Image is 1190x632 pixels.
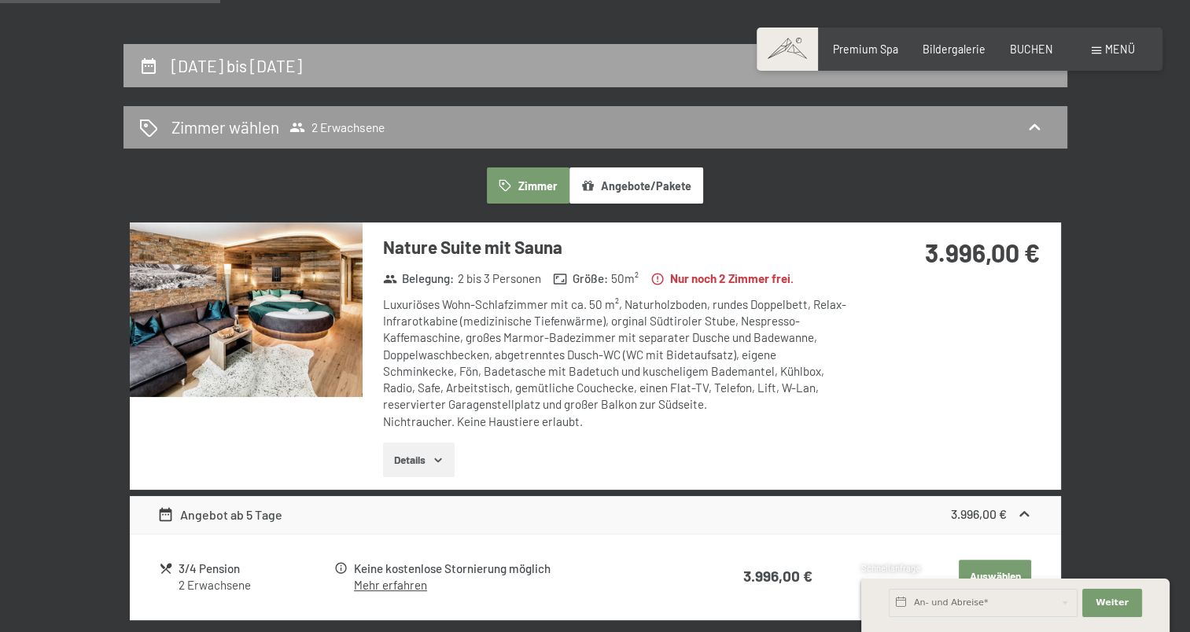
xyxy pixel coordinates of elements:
img: mss_renderimg.php [130,222,363,397]
button: Angebote/Pakete [569,167,703,204]
a: BUCHEN [1010,42,1053,56]
button: Auswählen [959,560,1031,594]
div: Angebot ab 5 Tage3.996,00 € [130,496,1061,534]
strong: 3.996,00 € [743,567,812,585]
span: Weiter [1096,597,1129,609]
div: Luxuriöses Wohn-Schlafzimmer mit ca. 50 m², Naturholzboden, rundes Doppelbett, Relax-Infrarotkabi... [383,296,851,430]
button: Details [383,443,455,477]
div: Angebot ab 5 Tage [157,505,282,524]
h2: Zimmer wählen [171,116,279,138]
div: 2 Erwachsene [179,577,332,593]
span: Einwilligung Marketing* [443,353,573,369]
span: Schnellanfrage [861,563,920,573]
button: Weiter [1082,589,1142,617]
span: 2 bis 3 Personen [458,270,541,287]
h2: [DATE] bis [DATE] [171,56,302,75]
strong: 3.996,00 € [925,237,1040,267]
a: Mehr erfahren [354,578,427,592]
span: 1 [860,598,863,609]
div: 3/4 Pension [179,560,332,578]
a: Premium Spa [833,42,898,56]
strong: Nur noch 2 Zimmer frei. [650,270,794,287]
span: Menü [1105,42,1135,56]
button: Zimmer [487,167,569,204]
strong: Belegung : [383,270,455,287]
div: Keine kostenlose Stornierung möglich [354,560,681,578]
strong: Größe : [553,270,608,287]
span: 2 Erwachsene [289,119,385,135]
a: Bildergalerie [923,42,986,56]
span: 50 m² [611,270,639,287]
h3: Nature Suite mit Sauna [383,235,851,259]
strong: 3.996,00 € [951,506,1007,521]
